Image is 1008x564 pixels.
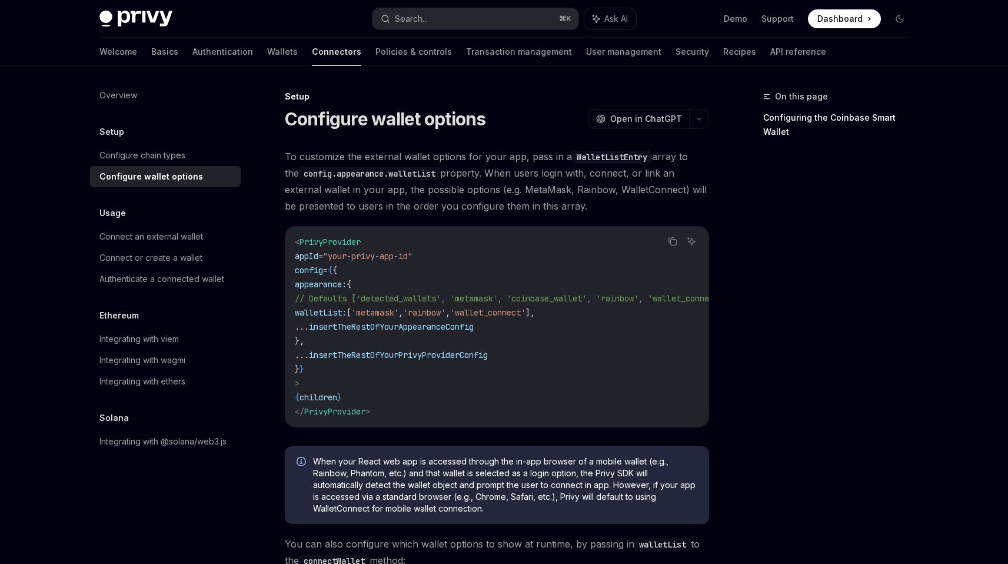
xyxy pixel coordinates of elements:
a: Integrating with wagmi [90,350,241,371]
span: ], [525,307,535,318]
div: Connect or create a wallet [99,251,202,265]
div: Configure chain types [99,148,185,162]
button: Open in ChatGPT [588,109,689,129]
span: { [332,265,337,276]
a: Connectors [312,38,361,66]
span: ⌘ K [559,14,571,24]
a: Configure wallet options [90,166,241,187]
a: Configuring the Coinbase Smart Wallet [763,108,919,141]
h1: Configure wallet options [285,108,486,130]
span: "your-privy-app-id" [323,251,412,261]
span: = [323,265,328,276]
span: On this page [775,89,828,104]
div: Authenticate a connected wallet [99,272,224,286]
span: When your React web app is accessed through the in-app browser of a mobile wallet (e.g., Rainbow,... [313,456,697,515]
span: appId [295,251,318,261]
a: Wallets [267,38,298,66]
div: Integrating with viem [99,332,179,346]
a: Integrating with ethers [90,371,241,392]
svg: Info [297,457,308,469]
a: Authentication [192,38,253,66]
span: } [337,392,342,403]
span: < [295,237,300,247]
span: children [300,392,337,403]
h5: Setup [99,125,124,139]
div: Integrating with @solana/web3.js [99,434,227,449]
div: Search... [395,12,428,26]
a: Integrating with @solana/web3.js [90,431,241,452]
span: > [365,406,370,417]
a: Policies & controls [375,38,452,66]
code: walletList [634,538,691,551]
span: } [300,364,304,374]
div: Connect an external wallet [99,230,203,244]
code: WalletListEntry [572,151,652,164]
a: Authenticate a connected wallet [90,268,241,290]
code: config.appearance.walletList [299,167,440,180]
span: ... [295,321,309,332]
a: Transaction management [466,38,572,66]
a: User management [586,38,661,66]
a: Connect or create a wallet [90,247,241,268]
a: API reference [770,38,826,66]
span: insertTheRestOfYourAppearanceConfig [309,321,474,332]
span: }, [295,336,304,346]
span: Dashboard [817,13,863,25]
h5: Usage [99,206,126,220]
span: } [295,364,300,374]
span: { [347,279,351,290]
span: [ [347,307,351,318]
span: config [295,265,323,276]
a: Integrating with viem [90,329,241,350]
a: Overview [90,85,241,106]
a: Dashboard [808,9,881,28]
h5: Ethereum [99,308,139,323]
button: Toggle dark mode [890,9,909,28]
div: Configure wallet options [99,170,203,184]
a: Recipes [723,38,756,66]
img: dark logo [99,11,172,27]
span: , [398,307,403,318]
div: Overview [99,88,137,102]
span: // Defaults ['detected_wallets', 'metamask', 'coinbase_wallet', 'rainbow', 'wallet_connect'] [295,293,728,304]
span: { [328,265,332,276]
span: walletList: [295,307,347,318]
div: Integrating with wagmi [99,353,185,367]
button: Copy the contents from the code block [665,234,680,249]
span: > [295,378,300,389]
span: 'wallet_connect' [450,307,525,318]
span: , [445,307,450,318]
a: Support [761,13,794,25]
a: Configure chain types [90,145,241,166]
span: insertTheRestOfYourPrivyProviderConfig [309,350,488,360]
div: Setup [285,91,709,102]
span: </ [295,406,304,417]
a: Welcome [99,38,137,66]
h5: Solana [99,411,129,425]
button: Search...⌘K [372,8,578,29]
span: ... [295,350,309,360]
span: To customize the external wallet options for your app, pass in a array to the property. When user... [285,148,709,214]
span: PrivyProvider [304,406,365,417]
span: { [295,392,300,403]
span: 'metamask' [351,307,398,318]
span: appearance: [295,279,347,290]
a: Connect an external wallet [90,226,241,247]
a: Security [676,38,709,66]
span: = [318,251,323,261]
a: Demo [724,13,747,25]
span: 'rainbow' [403,307,445,318]
span: PrivyProvider [300,237,361,247]
button: Ask AI [684,234,699,249]
a: Basics [151,38,178,66]
span: Open in ChatGPT [610,113,682,125]
div: Integrating with ethers [99,374,185,389]
span: Ask AI [604,13,628,25]
button: Ask AI [584,8,636,29]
